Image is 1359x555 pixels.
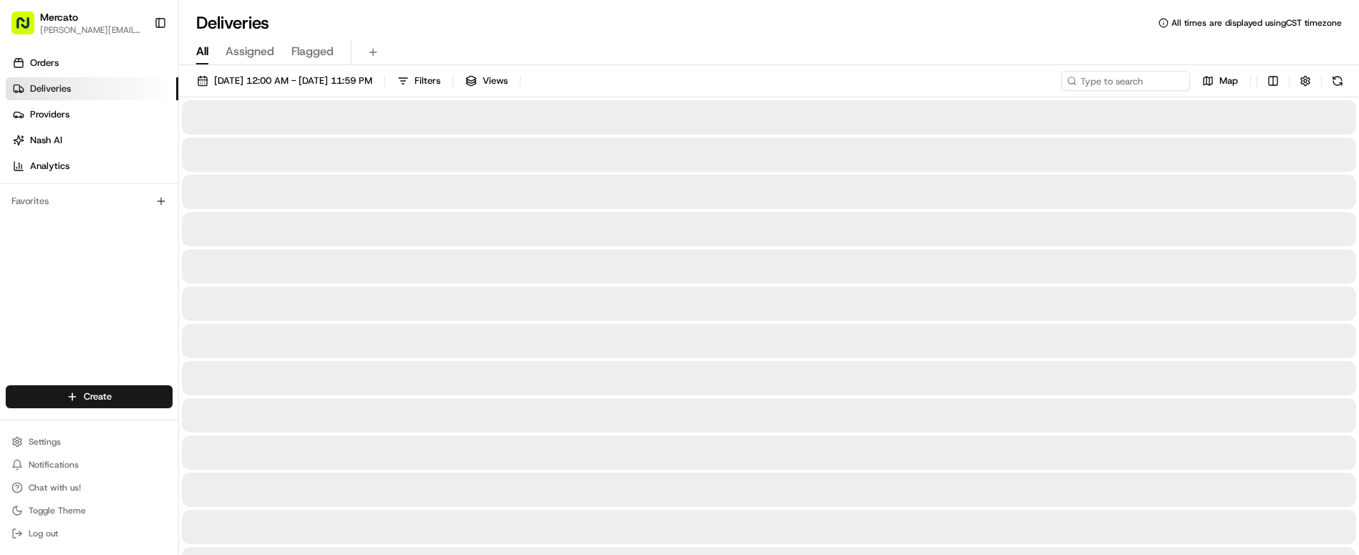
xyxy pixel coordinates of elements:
button: [PERSON_NAME][EMAIL_ADDRESS][PERSON_NAME][DOMAIN_NAME] [40,24,142,36]
a: Analytics [6,155,178,178]
span: Notifications [29,459,79,470]
button: Filters [391,71,447,91]
button: Create [6,385,173,408]
span: Providers [30,108,69,121]
a: Deliveries [6,77,178,100]
button: Toggle Theme [6,501,173,521]
button: Refresh [1327,71,1348,91]
button: Settings [6,432,173,452]
h1: Deliveries [196,11,269,34]
span: Toggle Theme [29,505,86,516]
input: Type to search [1061,71,1190,91]
div: Favorites [6,190,173,213]
span: [DATE] 12:00 AM - [DATE] 11:59 PM [214,74,372,87]
button: Chat with us! [6,478,173,498]
a: Orders [6,52,178,74]
button: Log out [6,523,173,544]
span: Flagged [291,43,334,60]
span: All [196,43,208,60]
span: Filters [415,74,440,87]
span: Analytics [30,160,69,173]
button: Mercato[PERSON_NAME][EMAIL_ADDRESS][PERSON_NAME][DOMAIN_NAME] [6,6,148,40]
span: Log out [29,528,58,539]
button: Notifications [6,455,173,475]
button: [DATE] 12:00 AM - [DATE] 11:59 PM [190,71,379,91]
button: Views [459,71,514,91]
span: Create [84,390,112,403]
span: Map [1219,74,1238,87]
span: Assigned [226,43,274,60]
button: Mercato [40,10,78,24]
a: Nash AI [6,129,178,152]
button: Map [1196,71,1244,91]
span: Chat with us! [29,482,81,493]
span: Nash AI [30,134,62,147]
span: All times are displayed using CST timezone [1171,17,1342,29]
span: Settings [29,436,61,448]
span: Views [483,74,508,87]
span: Deliveries [30,82,71,95]
a: Providers [6,103,178,126]
span: Orders [30,57,59,69]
